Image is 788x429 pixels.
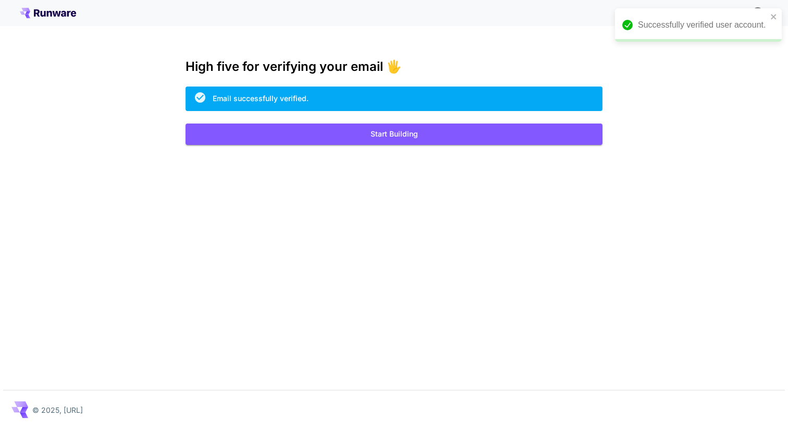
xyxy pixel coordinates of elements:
button: close [770,13,778,21]
p: © 2025, [URL] [32,405,83,415]
div: Successfully verified user account. [638,19,767,31]
div: Email successfully verified. [213,93,309,104]
h3: High five for verifying your email 🖐️ [186,59,602,74]
button: In order to qualify for free credit, you need to sign up with a business email address and click ... [747,2,768,23]
button: Start Building [186,124,602,145]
